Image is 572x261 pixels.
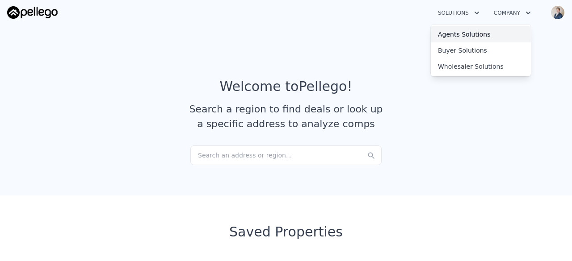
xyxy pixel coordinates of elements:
[431,42,531,58] a: Buyer Solutions
[7,6,58,19] img: Pellego
[431,25,531,76] div: Solutions
[551,5,565,20] img: avatar
[431,26,531,42] a: Agents Solutions
[431,58,531,75] a: Wholesaler Solutions
[220,79,353,95] div: Welcome to Pellego !
[431,5,487,21] button: Solutions
[190,145,382,165] div: Search an address or region...
[57,224,515,240] div: Saved Properties
[487,5,538,21] button: Company
[186,102,386,131] div: Search a region to find deals or look up a specific address to analyze comps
